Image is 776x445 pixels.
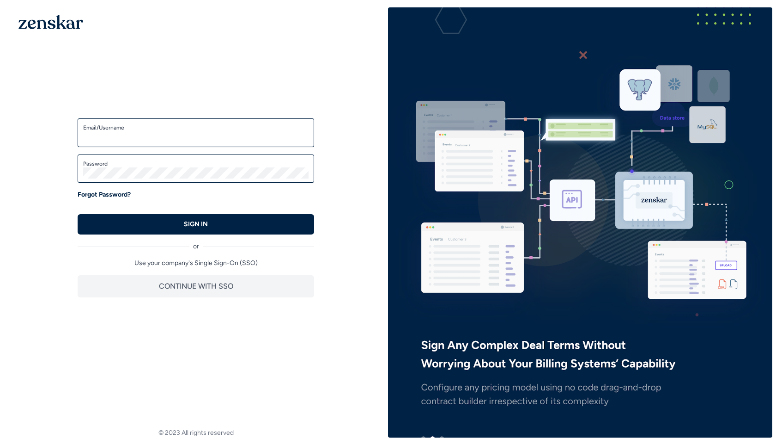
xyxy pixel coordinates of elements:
label: Email/Username [83,124,309,131]
img: 1OGAJ2xQqyY4LXKgY66KYq0eOWRCkrZdAb3gUhuVAqdWPZE9SRJmCz+oDMSn4zDLXe31Ii730ItAGKgCKgCCgCikA4Av8PJUP... [18,15,83,29]
p: SIGN IN [184,220,208,229]
label: Password [83,160,309,167]
button: SIGN IN [78,214,314,235]
p: Use your company's Single Sign-On (SSO) [78,259,314,268]
a: Forgot Password? [78,190,131,199]
footer: © 2023 All rights reserved [4,428,388,438]
div: or [78,235,314,251]
button: CONTINUE WITH SSO [78,275,314,297]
